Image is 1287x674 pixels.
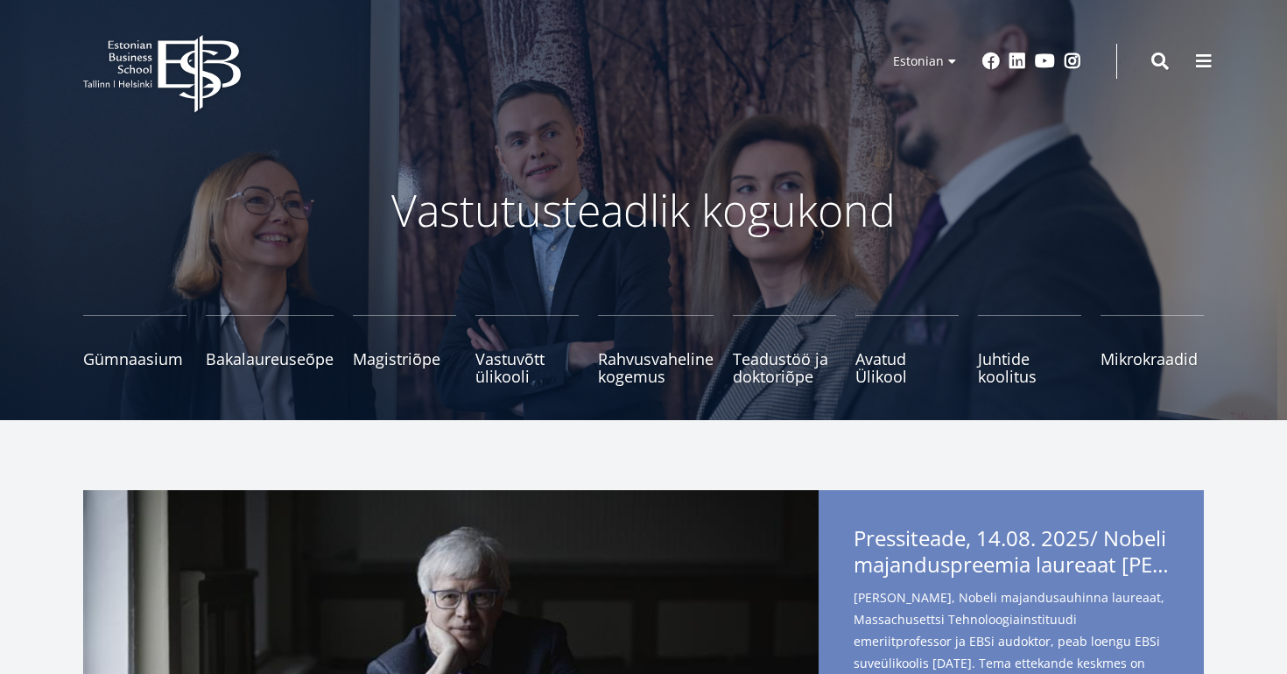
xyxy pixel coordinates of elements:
a: Facebook [982,53,1000,70]
span: Gümnaasium [83,350,186,368]
a: Youtube [1035,53,1055,70]
a: Gümnaasium [83,315,186,385]
span: Magistriõpe [353,350,456,368]
span: Juhtide koolitus [978,350,1081,385]
span: Pressiteade, 14.08. 2025/ Nobeli [854,525,1169,583]
a: Mikrokraadid [1101,315,1204,385]
a: Avatud Ülikool [855,315,959,385]
a: Magistriõpe [353,315,456,385]
p: Vastutusteadlik kogukond [179,184,1108,236]
a: Instagram [1064,53,1081,70]
a: Linkedin [1009,53,1026,70]
a: Teadustöö ja doktoriõpe [733,315,836,385]
span: Mikrokraadid [1101,350,1204,368]
a: Bakalaureuseõpe [206,315,334,385]
span: majanduspreemia laureaat [PERSON_NAME] esineb EBSi suveülikoolis [854,551,1169,578]
span: Vastuvõtt ülikooli [475,350,579,385]
a: Vastuvõtt ülikooli [475,315,579,385]
a: Rahvusvaheline kogemus [598,315,714,385]
span: Bakalaureuseõpe [206,350,334,368]
span: Rahvusvaheline kogemus [598,350,714,385]
a: Juhtide koolitus [978,315,1081,385]
span: Teadustöö ja doktoriõpe [733,350,836,385]
span: Avatud Ülikool [855,350,959,385]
